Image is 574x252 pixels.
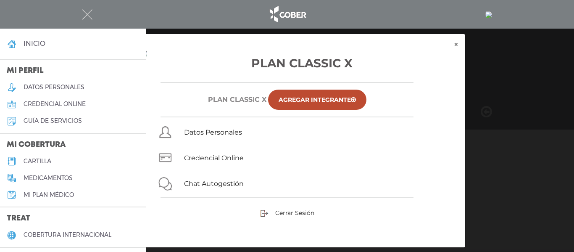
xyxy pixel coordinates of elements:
[485,11,492,18] img: 7294
[184,128,242,136] a: Datos Personales
[24,158,51,165] h5: cartilla
[265,4,309,24] img: logo_cober_home-white.png
[260,209,314,216] a: Cerrar Sesión
[24,101,86,108] h5: credencial online
[24,231,111,239] h5: cobertura internacional
[24,40,45,48] h4: inicio
[24,84,84,91] h5: datos personales
[260,209,269,218] img: sign-out.png
[129,54,445,72] h3: Plan Classic X
[24,117,82,125] h5: guía de servicios
[447,34,465,55] button: ×
[208,95,266,103] h6: Plan CLASSIC X
[82,9,92,20] img: Cober_menu-close-white.svg
[275,209,314,217] span: Cerrar Sesión
[184,154,244,162] a: Credencial Online
[24,191,74,199] h5: Mi plan médico
[268,90,366,110] a: Agregar Integrante
[184,180,244,188] a: Chat Autogestión
[24,175,73,182] h5: medicamentos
